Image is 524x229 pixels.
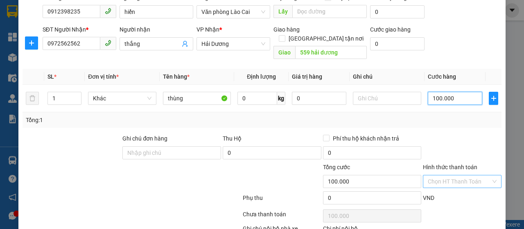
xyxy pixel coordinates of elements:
[182,41,188,47] span: user-add
[62,9,169,20] b: [PERSON_NAME] Sunrise
[201,6,265,18] span: Văn phòng Lào Cai
[323,164,350,170] span: Tổng cước
[370,37,425,50] input: Cước giao hàng
[26,116,203,125] div: Tổng: 1
[105,40,111,46] span: phone
[285,34,367,43] span: [GEOGRAPHIC_DATA] tận nơi
[88,73,119,80] span: Đơn vị tính
[223,135,242,142] span: Thu Hộ
[77,42,154,52] b: Gửi khách hàng
[330,134,402,143] span: Phí thu hộ khách nhận trả
[247,73,276,80] span: Định lượng
[292,92,346,105] input: 0
[273,26,300,33] span: Giao hàng
[93,92,151,104] span: Khác
[353,92,421,105] input: Ghi Chú
[45,30,186,41] li: Hotline: 19003239 - 0926.621.621
[10,10,51,51] img: logo.jpg
[89,59,142,77] h1: KP6C9QIU
[273,46,295,59] span: Giao
[423,195,434,201] span: VND
[292,73,322,80] span: Giá trị hàng
[292,5,366,18] input: Dọc đường
[25,40,38,46] span: plus
[242,193,322,208] div: Phụ thu
[120,25,193,34] div: Người nhận
[370,5,425,18] input: Cước lấy hàng
[122,135,167,142] label: Ghi chú đơn hàng
[26,92,39,105] button: delete
[273,5,292,18] span: Lấy
[350,69,425,85] th: Ghi chú
[163,92,231,105] input: VD: Bàn, Ghế
[47,73,54,80] span: SL
[196,26,219,33] span: VP Nhận
[45,20,186,30] li: Số [GEOGRAPHIC_DATA], [GEOGRAPHIC_DATA]
[25,36,38,50] button: plus
[370,26,411,33] label: Cước giao hàng
[277,92,285,105] span: kg
[122,146,221,159] input: Ghi chú đơn hàng
[428,73,456,80] span: Cước hàng
[489,95,498,102] span: plus
[242,210,322,224] div: Chưa thanh toán
[105,8,111,14] span: phone
[295,46,366,59] input: Dọc đường
[10,59,84,87] b: GỬI : Văn phòng Lào Cai
[201,38,265,50] span: Hải Dương
[43,25,116,34] div: SĐT Người Nhận
[489,92,498,105] button: plus
[423,164,477,170] label: Hình thức thanh toán
[163,73,190,80] span: Tên hàng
